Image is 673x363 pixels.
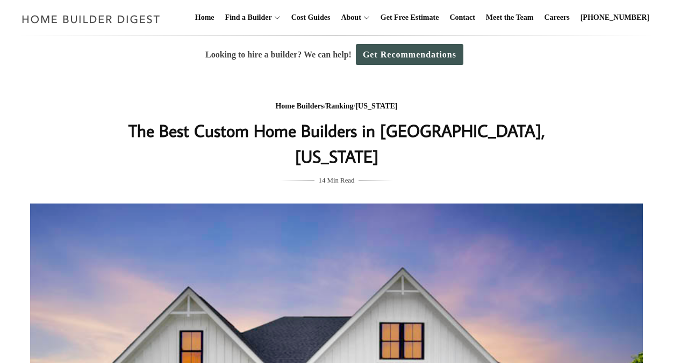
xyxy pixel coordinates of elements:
a: Get Recommendations [356,44,463,65]
h1: The Best Custom Home Builders in [GEOGRAPHIC_DATA], [US_STATE] [122,118,551,169]
img: Home Builder Digest [17,9,165,30]
span: 14 Min Read [319,175,355,186]
a: Ranking [326,102,353,110]
a: Get Free Estimate [376,1,443,35]
a: Meet the Team [482,1,538,35]
div: / / [122,100,551,113]
a: [PHONE_NUMBER] [576,1,654,35]
a: Home [191,1,219,35]
a: [US_STATE] [355,102,397,110]
a: Cost Guides [287,1,335,35]
a: Contact [445,1,479,35]
a: Home Builders [275,102,324,110]
a: About [336,1,361,35]
a: Find a Builder [221,1,272,35]
a: Careers [540,1,574,35]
